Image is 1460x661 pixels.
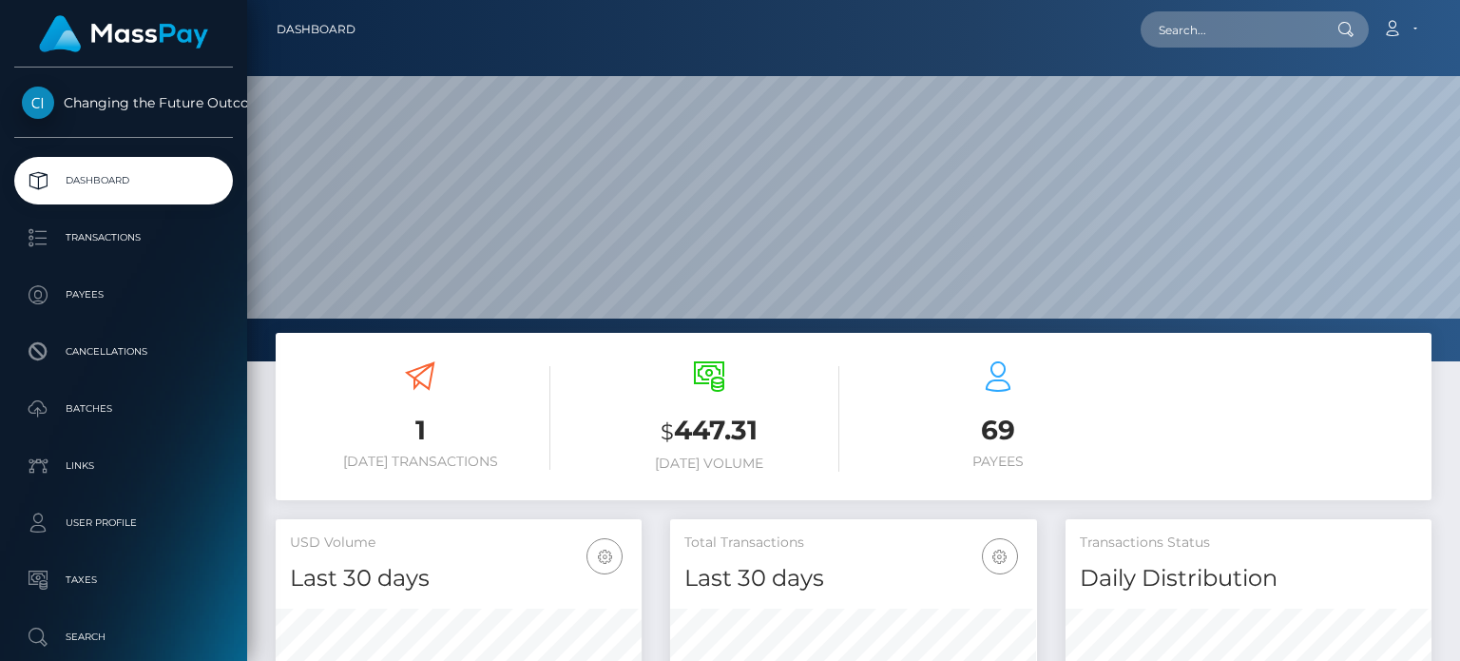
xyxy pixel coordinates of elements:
[22,395,225,423] p: Batches
[22,452,225,480] p: Links
[290,562,627,595] h4: Last 30 days
[661,418,674,445] small: $
[22,281,225,309] p: Payees
[14,271,233,319] a: Payees
[1141,11,1319,48] input: Search...
[684,562,1022,595] h4: Last 30 days
[22,224,225,252] p: Transactions
[868,412,1128,449] h3: 69
[14,499,233,547] a: User Profile
[14,442,233,490] a: Links
[290,534,627,553] h5: USD Volume
[22,623,225,651] p: Search
[22,566,225,594] p: Taxes
[14,214,233,262] a: Transactions
[22,509,225,537] p: User Profile
[39,15,208,52] img: MassPay Logo
[14,385,233,433] a: Batches
[868,454,1128,470] h6: Payees
[579,456,839,472] h6: [DATE] Volume
[14,94,233,111] span: Changing the Future Outcome Inc
[14,328,233,376] a: Cancellations
[22,166,225,195] p: Dashboard
[14,157,233,204] a: Dashboard
[22,338,225,366] p: Cancellations
[684,534,1022,553] h5: Total Transactions
[290,412,550,449] h3: 1
[579,412,839,451] h3: 447.31
[22,87,54,119] img: Changing the Future Outcome Inc
[14,556,233,604] a: Taxes
[1080,534,1417,553] h5: Transactions Status
[14,613,233,661] a: Search
[290,454,550,470] h6: [DATE] Transactions
[277,10,355,49] a: Dashboard
[1080,562,1417,595] h4: Daily Distribution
